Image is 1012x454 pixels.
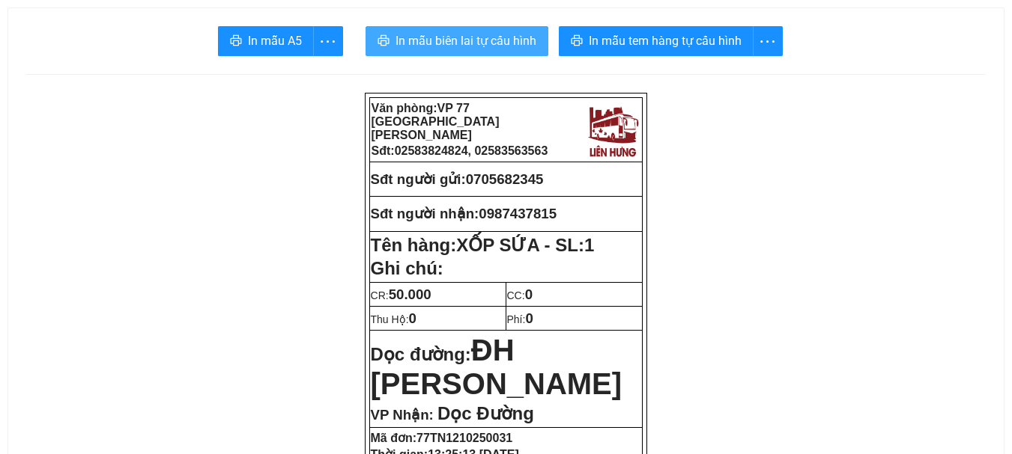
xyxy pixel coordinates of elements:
[371,334,622,400] span: ĐH [PERSON_NAME]
[479,206,557,221] span: 0987437815
[389,286,431,302] span: 50.000
[525,286,533,302] span: 0
[218,26,314,56] button: printerIn mẫu A5
[371,258,443,278] span: Ghi chú:
[371,289,431,301] span: CR:
[371,344,622,398] strong: Dọc đường:
[754,32,782,51] span: more
[395,144,548,157] span: 02583824824, 02583563563
[396,31,536,50] span: In mẫu biên lai tự cấu hình
[584,235,594,255] span: 1
[456,235,594,255] span: XỐP SỨA - SL:
[507,289,533,301] span: CC:
[248,31,302,50] span: In mẫu A5
[571,34,583,49] span: printer
[314,32,342,51] span: more
[371,206,479,221] strong: Sđt người nhận:
[230,34,242,49] span: printer
[378,34,390,49] span: printer
[371,235,595,255] strong: Tên hàng:
[507,313,533,325] span: Phí:
[584,102,641,159] img: logo
[753,26,783,56] button: more
[589,31,742,50] span: In mẫu tem hàng tự cấu hình
[525,310,533,326] span: 0
[371,171,466,187] strong: Sđt người gửi:
[416,432,512,444] span: 77TN1210250031
[466,171,544,187] span: 0705682345
[371,432,513,444] strong: Mã đơn:
[437,403,534,423] span: Dọc Đường
[313,26,343,56] button: more
[366,26,548,56] button: printerIn mẫu biên lai tự cấu hình
[559,26,754,56] button: printerIn mẫu tem hàng tự cấu hình
[371,407,434,423] span: VP Nhận:
[372,102,500,141] span: VP 77 [GEOGRAPHIC_DATA][PERSON_NAME]
[372,102,500,141] strong: Văn phòng:
[409,310,416,326] span: 0
[372,144,548,157] strong: Sđt:
[371,313,416,325] span: Thu Hộ:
